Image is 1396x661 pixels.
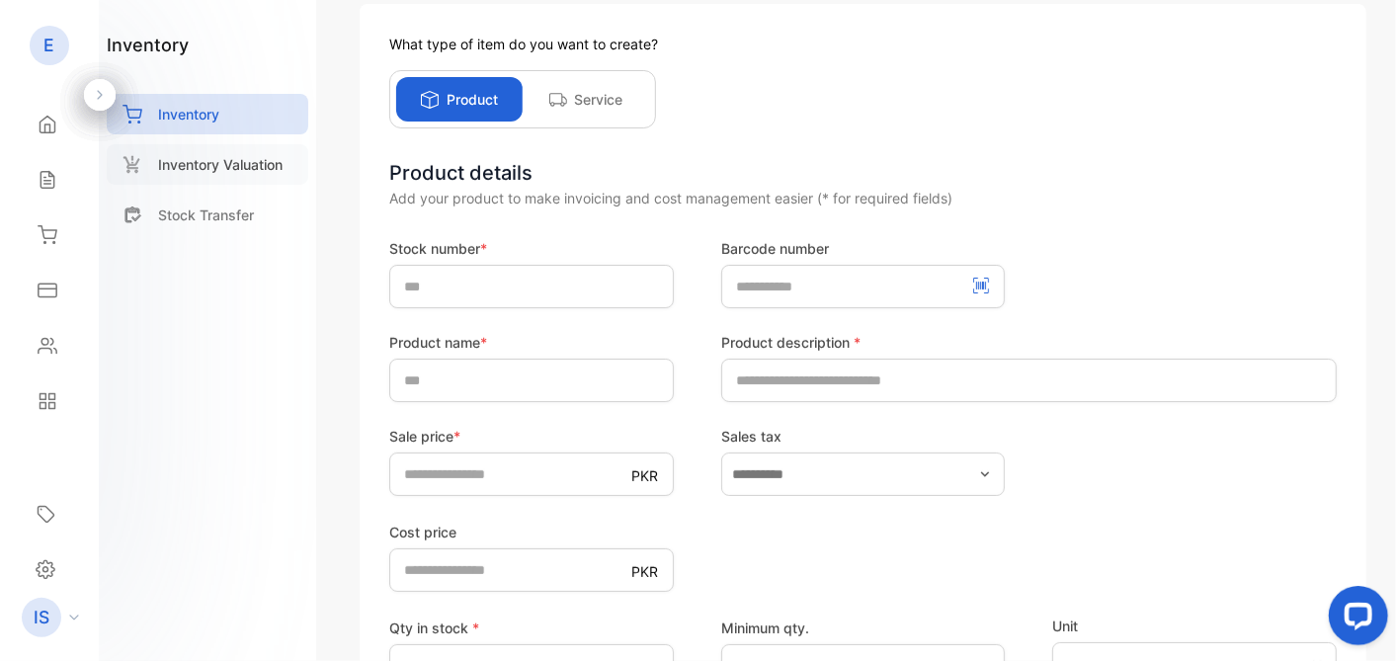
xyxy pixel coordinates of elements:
[721,426,1006,447] label: Sales tax
[389,332,674,353] label: Product name
[107,195,308,235] a: Stock Transfer
[447,89,498,110] p: Product
[389,188,1337,208] div: Add your product to make invoicing and cost management easier (* for required fields)
[389,618,674,638] label: Qty in stock
[389,426,674,447] label: Sale price
[107,144,308,185] a: Inventory Valuation
[34,605,49,630] p: IS
[721,238,1006,259] label: Barcode number
[158,205,254,225] p: Stock Transfer
[158,154,283,175] p: Inventory Valuation
[44,33,55,58] p: E
[107,94,308,134] a: Inventory
[389,238,674,259] label: Stock number
[721,332,1337,353] label: Product description
[389,34,1337,54] p: What type of item do you want to create?
[107,32,189,58] h1: inventory
[721,618,1006,638] label: Minimum qty.
[389,158,1337,188] div: Product details
[1052,616,1337,636] label: Unit
[1313,578,1396,661] iframe: LiveChat chat widget
[631,465,658,486] p: PKR
[631,561,658,582] p: PKR
[158,104,219,124] p: Inventory
[389,522,674,542] label: Cost price
[575,89,623,110] p: Service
